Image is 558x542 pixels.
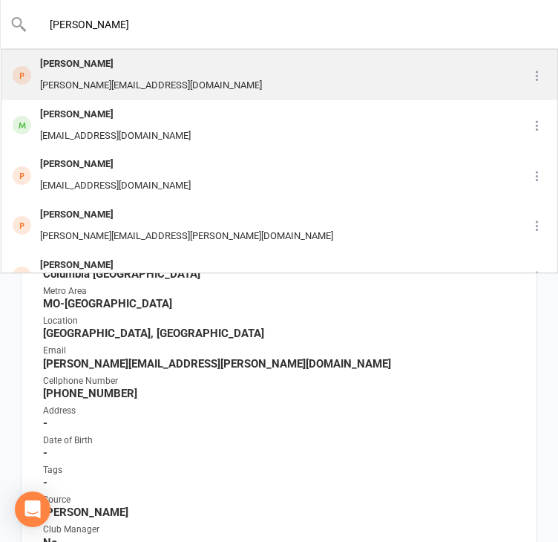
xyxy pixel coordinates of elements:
div: [PERSON_NAME] [36,204,338,226]
div: Metro Area [43,284,517,298]
div: [PERSON_NAME] [36,255,266,276]
strong: Columbia [GEOGRAPHIC_DATA] [43,267,517,281]
div: Date of Birth [43,434,517,448]
div: [PERSON_NAME][EMAIL_ADDRESS][PERSON_NAME][DOMAIN_NAME] [36,226,338,247]
div: [PERSON_NAME] [36,53,266,75]
div: Source [43,493,517,507]
strong: - [43,476,517,489]
div: Cellphone Number [43,374,517,388]
strong: [PERSON_NAME][EMAIL_ADDRESS][PERSON_NAME][DOMAIN_NAME] [43,357,517,370]
div: Location [43,314,517,328]
strong: [PERSON_NAME] [43,506,517,519]
div: Email [43,344,517,358]
div: [PERSON_NAME][EMAIL_ADDRESS][DOMAIN_NAME] [36,75,266,97]
div: Address [43,404,517,418]
strong: [GEOGRAPHIC_DATA], [GEOGRAPHIC_DATA] [43,327,517,340]
strong: MO-[GEOGRAPHIC_DATA] [43,297,517,310]
strong: - [43,446,517,460]
strong: - [43,417,517,430]
div: [EMAIL_ADDRESS][DOMAIN_NAME] [36,125,195,147]
div: Tags [43,463,517,477]
div: Club Manager [43,523,517,537]
div: [PERSON_NAME] [36,154,195,175]
input: Search... [27,14,532,35]
strong: [PHONE_NUMBER] [43,387,517,400]
div: [PERSON_NAME] [36,104,195,125]
div: Open Intercom Messenger [15,492,50,527]
div: [EMAIL_ADDRESS][DOMAIN_NAME] [36,175,195,197]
